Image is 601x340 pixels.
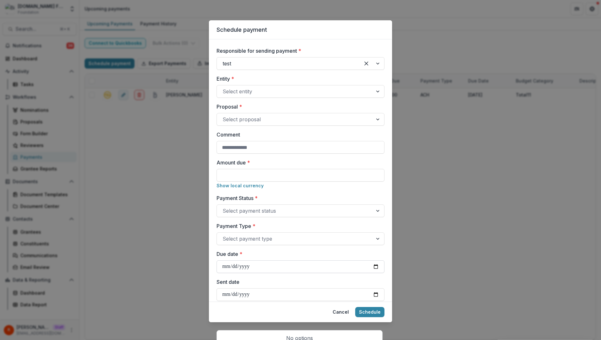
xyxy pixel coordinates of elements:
header: Schedule payment [209,20,392,39]
div: Clear selected options [361,58,371,69]
label: Payment Status [217,194,381,202]
label: Amount due [217,159,381,166]
label: Proposal [217,103,381,110]
button: Show local currency [217,183,264,188]
label: Sent date [217,278,381,286]
label: Due date [217,250,381,258]
label: Comment [217,131,381,138]
label: Entity [217,75,381,83]
button: Schedule [355,307,384,317]
label: Responsible for sending payment [217,47,381,55]
label: Payment Type [217,222,381,230]
button: Cancel [329,307,353,317]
